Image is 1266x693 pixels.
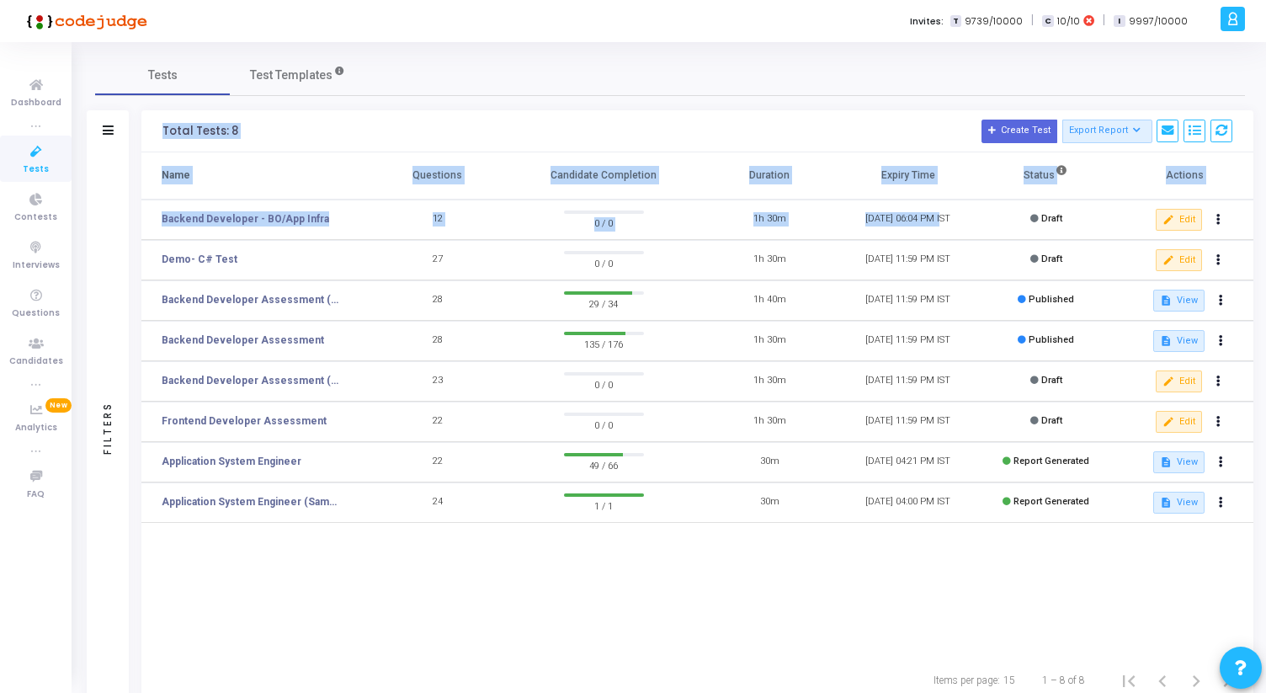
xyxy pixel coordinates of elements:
button: Edit [1156,249,1202,271]
div: 1 – 8 of 8 [1042,673,1085,688]
span: Draft [1041,253,1062,264]
button: Create Test [981,120,1057,143]
span: I [1114,15,1125,28]
span: Questions [12,307,60,321]
img: logo [21,4,147,38]
span: Interviews [13,259,60,273]
button: Export Report [1062,120,1152,143]
span: New [45,398,72,413]
span: Draft [1041,213,1062,224]
span: 9739/10000 [965,14,1023,29]
span: Report Generated [1013,456,1089,466]
span: 0 / 0 [564,254,644,271]
a: Backend Developer - BO/App Infra [162,211,329,227]
td: [DATE] 06:04 PM IST [838,200,976,240]
td: 1h 30m [700,402,838,442]
mat-icon: description [1160,295,1172,307]
span: Test Templates [250,67,332,84]
button: View [1153,492,1205,514]
button: Edit [1156,209,1202,231]
td: [DATE] 11:59 PM IST [838,361,976,402]
th: Expiry Time [838,152,976,200]
div: Items per page: [934,673,1000,688]
mat-icon: edit [1162,254,1174,266]
button: View [1153,330,1205,352]
mat-icon: description [1160,335,1172,347]
th: Questions [369,152,507,200]
a: Demo- C# Test [162,252,237,267]
th: Duration [700,152,838,200]
button: Edit [1156,411,1202,433]
mat-icon: edit [1162,416,1174,428]
td: [DATE] 11:59 PM IST [838,280,976,321]
mat-icon: edit [1162,376,1174,387]
span: Report Generated [1013,496,1089,507]
a: Backend Developer Assessment (C# & .Net) [162,292,343,307]
td: [DATE] 11:59 PM IST [838,402,976,442]
td: 30m [700,482,838,523]
span: Candidates [9,354,63,369]
td: 27 [369,240,507,280]
th: Name [141,152,369,200]
td: 1h 30m [700,240,838,280]
td: [DATE] 11:59 PM IST [838,240,976,280]
span: C [1042,15,1053,28]
a: Backend Developer Assessment (C# & .Net) [162,373,343,388]
div: 15 [1003,673,1015,688]
span: 0 / 0 [564,376,644,392]
span: Published [1029,334,1074,345]
span: T [950,15,961,28]
span: FAQ [27,488,45,502]
td: 1h 30m [700,321,838,361]
button: View [1153,290,1205,312]
span: 9997/10000 [1129,14,1188,29]
button: Edit [1156,370,1202,392]
label: Invites: [910,14,944,29]
td: 30m [700,442,838,482]
span: 1 / 1 [564,497,644,514]
td: 22 [369,402,507,442]
a: Backend Developer Assessment [162,333,324,348]
span: 135 / 176 [564,335,644,352]
td: 28 [369,280,507,321]
td: 1h 40m [700,280,838,321]
a: Frontend Developer Assessment [162,413,327,429]
span: 0 / 0 [564,214,644,231]
td: [DATE] 04:21 PM IST [838,442,976,482]
span: | [1031,12,1034,29]
div: Filters [100,335,115,520]
th: Actions [1115,152,1253,200]
mat-icon: description [1160,497,1172,509]
td: 23 [369,361,507,402]
span: Tests [23,163,49,177]
td: 12 [369,200,507,240]
div: Total Tests: 8 [162,125,238,138]
span: 49 / 66 [564,456,644,473]
button: View [1153,451,1205,473]
td: 1h 30m [700,361,838,402]
span: Analytics [15,421,57,435]
span: 0 / 0 [564,416,644,433]
span: 10/10 [1057,14,1080,29]
th: Status [977,152,1115,200]
td: 1h 30m [700,200,838,240]
td: 28 [369,321,507,361]
a: Application System Engineer [162,454,301,469]
td: 24 [369,482,507,523]
span: Published [1029,294,1074,305]
span: Draft [1041,375,1062,386]
span: Dashboard [11,96,61,110]
span: 29 / 34 [564,295,644,312]
mat-icon: description [1160,456,1172,468]
td: [DATE] 04:00 PM IST [838,482,976,523]
th: Candidate Completion [507,152,700,200]
a: Application System Engineer (Sample Test) [162,494,343,509]
span: Draft [1041,415,1062,426]
td: 22 [369,442,507,482]
mat-icon: edit [1162,214,1174,226]
span: | [1103,12,1105,29]
span: Tests [148,67,178,84]
td: [DATE] 11:59 PM IST [838,321,976,361]
span: Contests [14,211,57,225]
